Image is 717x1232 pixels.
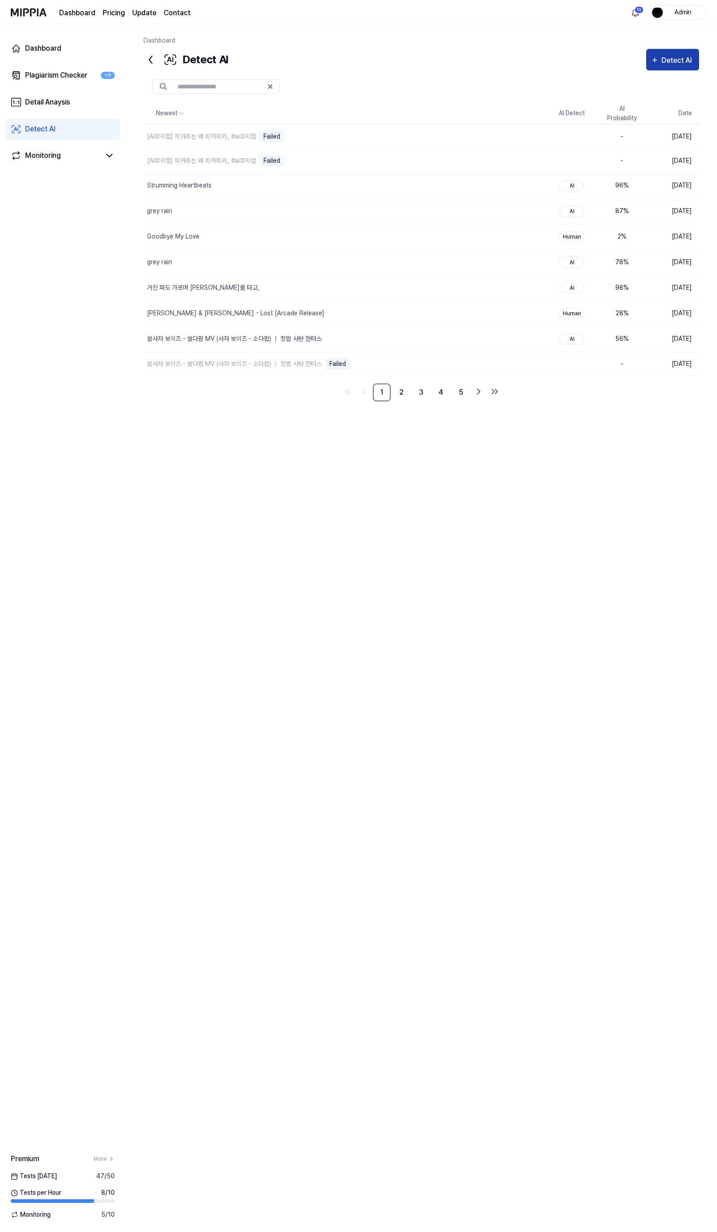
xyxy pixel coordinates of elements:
a: Update [132,8,156,18]
div: Detect AI [661,55,695,66]
td: [DATE] [647,300,699,326]
a: Dashboard [5,38,120,59]
div: Failed [260,155,284,166]
a: Go to last page [488,384,502,399]
div: Failed [260,131,284,142]
div: 98 % [604,283,640,292]
div: +9 [101,72,115,79]
div: AI [559,283,584,293]
div: AI [559,257,584,268]
img: profile [652,7,663,18]
div: Failed [326,358,350,370]
span: Tests [DATE] [11,1171,57,1181]
nav: pagination [143,383,699,401]
span: 5 / 10 [101,1210,115,1219]
span: 8 / 10 [101,1188,115,1197]
div: 78 % [604,257,640,267]
div: Detect AI [143,49,228,70]
a: Go to next page [471,384,486,399]
div: Human [559,231,584,242]
div: Dashboard [25,43,61,54]
span: Tests per Hour [11,1188,61,1197]
th: Date [647,103,699,124]
div: Plagiarism Checker [25,70,87,81]
span: 47 / 50 [96,1171,115,1181]
div: 쌀사자 보이즈 - 쌀다팜 MV (사자 보이즈 - 소다팝) ｜ 창팝 사탄 헌터스 [147,359,322,369]
span: Monitoring [11,1210,51,1219]
button: Pricing [103,8,125,18]
img: Search [160,83,167,90]
div: grey rain [147,257,172,267]
span: Premium [11,1154,39,1164]
th: AI Probability [597,103,647,124]
a: Go to previous page [357,384,371,399]
button: profileAdmin [649,5,706,20]
a: 4 [432,383,450,401]
td: - [597,124,647,148]
a: 3 [412,383,430,401]
div: 56 % [604,334,640,344]
td: [DATE] [647,124,699,148]
td: - [597,352,647,376]
div: 쌀사자 보이즈 - 쌀다팜 MV (사자 보이즈 - 소다팝) ｜ 창팝 사탄 헌터스 [147,334,322,344]
div: [PERSON_NAME] & [PERSON_NAME] - Lost [Arcade Release] [147,309,324,318]
div: Detail Anaysis [25,97,70,108]
td: [DATE] [647,352,699,376]
div: 거친 파도 가르며 [PERSON_NAME]를 타고, [147,283,259,292]
a: Monitoring [11,150,100,161]
div: [AI뮤지컬] 피카츄는 왜 피카피카_ #ai뮤지컬 [147,156,256,165]
div: Monitoring [25,150,61,161]
div: 13 [635,6,644,13]
a: Plagiarism Checker+9 [5,65,120,86]
a: 5 [452,383,470,401]
a: Detail Anaysis [5,91,120,113]
td: [DATE] [647,326,699,352]
div: AI [559,180,584,191]
button: Detect AI [646,49,699,70]
a: Contact [164,8,190,18]
a: Dashboard [143,37,175,44]
div: 96 % [604,181,640,190]
a: 2 [393,383,410,401]
td: [DATE] [647,173,699,198]
td: [DATE] [647,275,699,300]
div: [AI뮤지컬] 피카츄는 왜 피카피카_ #ai뮤지컬 [147,132,256,141]
a: More [94,1155,115,1163]
td: [DATE] [647,249,699,275]
div: Human [559,308,584,319]
td: - [597,148,647,173]
a: Go to first page [341,384,355,399]
div: Strumming Heartbeats [147,181,212,190]
div: 87 % [604,206,640,216]
div: 2 % [604,232,640,241]
td: [DATE] [647,224,699,249]
div: 28 % [604,309,640,318]
div: Goodbye My Love [147,232,199,241]
a: Detect AI [5,118,120,140]
a: 1 [373,383,391,401]
div: Detect AI [25,124,56,135]
div: Admin [665,7,700,17]
img: 알림 [630,7,641,18]
th: AI Detect [547,103,597,124]
td: [DATE] [647,148,699,173]
div: grey rain [147,206,172,216]
div: AI [559,334,584,344]
a: Dashboard [59,8,95,18]
td: [DATE] [647,198,699,224]
div: AI [559,206,584,217]
button: 알림13 [628,5,643,20]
